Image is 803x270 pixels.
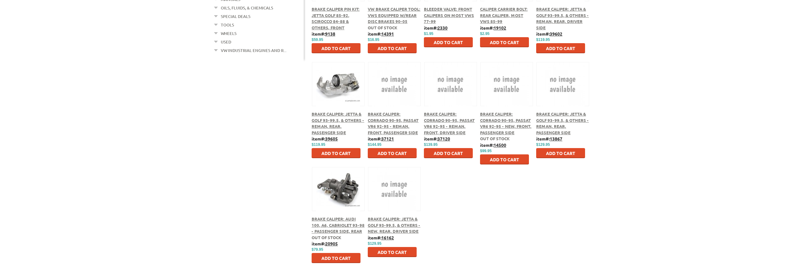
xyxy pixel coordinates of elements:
button: Add to Cart [312,148,360,158]
b: item#: [368,235,394,240]
span: Out of stock [480,136,510,141]
button: Add to Cart [368,43,417,53]
button: Add to Cart [368,247,417,257]
a: Brake Caliper: Audi 100, A6, Cabriolet 93-98 - Passenger Side, Rear [312,216,365,234]
a: VW Brake Caliper Tool: VWs equipped w/Rear Disc Brakes 90-05 [368,6,420,24]
a: Special Deals [221,12,250,20]
b: item#: [424,25,448,31]
span: Add to Cart [434,150,463,156]
span: $99.95 [480,149,492,153]
span: Add to Cart [490,157,519,162]
a: Brake Caliper Pin Kit: Jetta Golf 85-92, Scirocco 84-88 & Others, Front [312,6,360,30]
span: $79.95 [312,247,323,252]
a: Brake Caliper: Corrado 90-95, Passat VR6 92-95 - Reman, Front, Driver Side [424,111,475,135]
u: 13867 [550,136,562,141]
b: item#: [312,136,338,141]
span: Add to Cart [546,150,575,156]
span: $2.95 [480,32,489,36]
a: Used [221,38,231,46]
button: Add to Cart [480,154,529,164]
a: Bleeder Valve: Front Calipers on most VWs 77-99 [424,6,474,24]
button: Add to Cart [424,37,473,47]
span: Add to Cart [378,45,407,51]
b: item#: [424,136,450,141]
b: item#: [368,136,394,141]
span: Add to Cart [490,39,519,45]
b: item#: [536,136,562,141]
u: 14391 [381,31,394,37]
span: $144.95 [368,142,381,147]
span: $119.95 [312,142,325,147]
u: 2330 [437,25,448,31]
span: $59.95 [312,37,323,42]
b: item#: [536,31,562,37]
b: item#: [368,31,394,37]
u: 39602 [550,31,562,37]
a: Brake Caliper: Jetta & Golf 93-99.5, & Others - New, Rear, Driver Side [368,216,420,234]
button: Add to Cart [480,37,529,47]
u: 9138 [325,31,335,37]
button: Add to Cart [424,148,473,158]
a: Brake Caliper: Corrado 90-95, Passat VR6 92-95 - New, Front, Passenger Side [480,111,531,135]
a: Brake Caliper: Jetta & Golf 93-99.5, & Others - Reman, Rear, Passenger Side [312,111,364,135]
u: 16162 [381,235,394,240]
span: $16.95 [368,37,379,42]
a: VW Industrial Engines and R... [221,46,286,55]
button: Add to Cart [536,148,585,158]
button: Add to Cart [312,253,360,263]
span: Add to Cart [321,150,351,156]
span: $129.95 [536,142,550,147]
span: Out of stock [368,25,397,30]
b: item#: [312,241,338,246]
u: 20905 [325,241,338,246]
b: item#: [480,142,506,148]
span: Add to Cart [434,39,463,45]
span: Add to Cart [378,150,407,156]
u: 19102 [494,25,506,31]
span: Add to Cart [378,249,407,255]
u: 39605 [325,136,338,141]
span: Add to Cart [546,45,575,51]
a: Tools [221,21,234,29]
b: item#: [480,25,506,31]
a: Oils, Fluids, & Chemicals [221,4,273,12]
a: Brake Caliper: Jetta & Golf 93-99.5, & Others - Reman, Rear, Driver Side [536,6,589,30]
button: Add to Cart [368,148,417,158]
span: Add to Cart [321,255,351,261]
u: 37120 [437,136,450,141]
span: Add to Cart [321,45,351,51]
b: item#: [312,31,335,37]
span: $129.95 [368,241,381,246]
a: Wheels [221,29,237,37]
a: Caliper Carrier Bolt: Rear Caliper, Most VWs 85-99 [480,6,528,24]
button: Add to Cart [536,43,585,53]
a: Brake Caliper: Jetta & Golf 93-99.5, & Others - reman, Rear, Passenger Side [536,111,589,135]
span: $1.95 [424,32,433,36]
span: Out of stock [312,235,341,240]
a: Brake Caliper: Corrado 90-95, Passat VR6 92-95 - Reman, Front, Passenger Side [368,111,419,135]
u: 14500 [494,142,506,148]
span: $139.95 [424,142,437,147]
button: Add to Cart [312,43,360,53]
u: 37121 [381,136,394,141]
span: $119.95 [536,37,550,42]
